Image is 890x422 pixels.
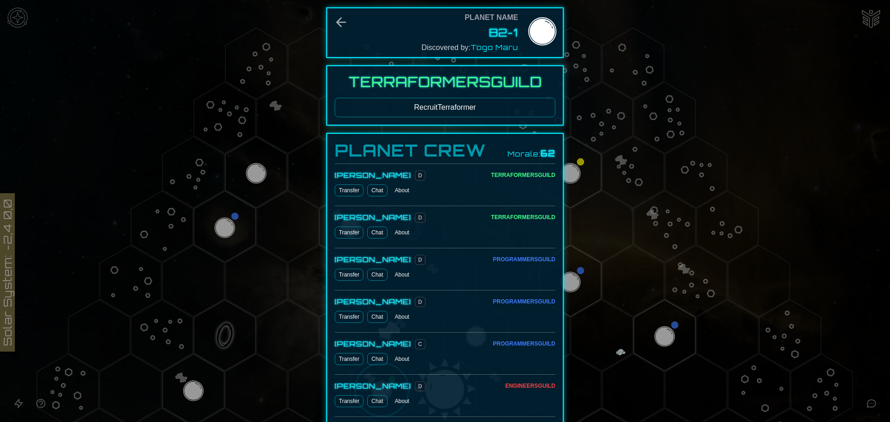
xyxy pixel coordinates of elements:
[415,381,426,391] span: D
[489,25,518,40] button: B2-1
[335,170,411,181] div: [PERSON_NAME]
[415,255,426,265] span: D
[335,338,411,349] div: [PERSON_NAME]
[335,311,363,323] button: Transfer
[526,16,559,50] img: Planet Name Editor
[335,141,486,160] h3: Planet Crew
[391,353,413,365] button: About
[367,395,387,407] a: Chat
[334,15,349,30] button: Back
[421,42,518,53] div: Discovered by:
[367,184,387,196] a: Chat
[493,256,555,263] div: Programmers Guild
[335,296,411,307] div: [PERSON_NAME]
[493,340,555,347] div: Programmers Guild
[367,269,387,281] a: Chat
[391,311,413,323] button: About
[415,170,426,181] span: D
[491,171,555,179] div: Terraformers Guild
[335,269,363,281] button: Transfer
[335,227,363,239] button: Transfer
[415,297,426,307] span: D
[415,339,426,349] span: C
[464,12,518,23] div: Planet Name
[335,395,363,407] button: Transfer
[470,43,518,52] span: Togo Maru
[508,147,555,160] div: Morale:
[493,298,555,305] div: Programmers Guild
[335,380,411,391] div: [PERSON_NAME]
[367,227,387,239] a: Chat
[335,254,411,265] div: [PERSON_NAME]
[367,311,387,323] a: Chat
[415,213,426,223] span: D
[540,148,555,158] span: 62
[391,184,413,196] button: About
[391,227,413,239] button: About
[335,353,363,365] button: Transfer
[367,353,387,365] a: Chat
[505,382,555,390] div: Engineers Guild
[335,212,411,223] div: [PERSON_NAME]
[335,184,363,196] button: Transfer
[491,214,555,221] div: Terraformers Guild
[335,98,555,117] button: RecruitTerraformer
[391,269,413,281] button: About
[335,74,555,90] h3: Terraformers Guild
[391,395,413,407] button: About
